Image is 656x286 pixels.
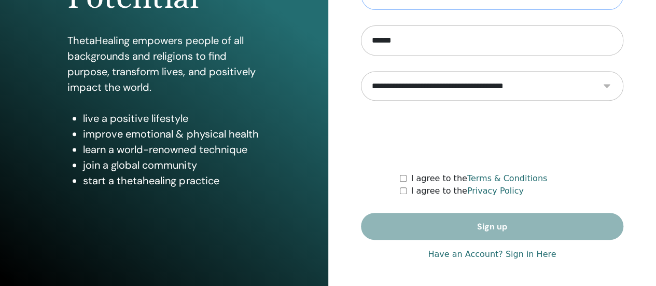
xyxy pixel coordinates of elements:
li: join a global community [83,157,260,173]
li: improve emotional & physical health [83,126,260,142]
li: learn a world-renowned technique [83,142,260,157]
p: ThetaHealing empowers people of all backgrounds and religions to find purpose, transform lives, a... [67,33,260,95]
a: Privacy Policy [467,186,524,196]
li: start a thetahealing practice [83,173,260,188]
iframe: reCAPTCHA [413,116,571,157]
li: live a positive lifestyle [83,111,260,126]
a: Terms & Conditions [467,173,547,183]
label: I agree to the [411,185,523,197]
a: Have an Account? Sign in Here [428,248,556,261]
label: I agree to the [411,172,547,185]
